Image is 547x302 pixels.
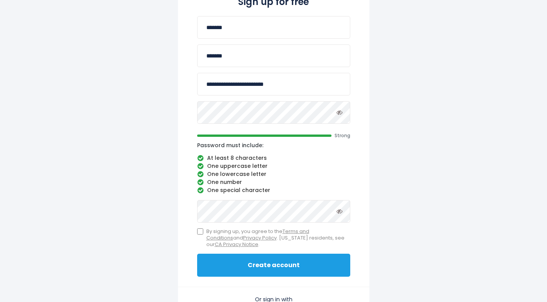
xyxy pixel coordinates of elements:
input: By signing up, you agree to theTerms and ConditionsandPrivacy Policy. [US_STATE] residents, see o... [197,228,203,235]
li: At least 8 characters [197,155,350,162]
span: By signing up, you agree to the and . [US_STATE] residents, see our . [206,228,350,248]
a: Privacy Policy [243,234,277,241]
a: CA Privacy Notice [215,241,258,248]
li: One number [197,179,350,186]
button: Create account [197,254,350,277]
span: Strong [335,133,350,139]
li: One lowercase letter [197,171,350,178]
a: Terms and Conditions [206,228,309,241]
p: Password must include: [197,142,350,149]
i: Toggle password visibility [336,109,343,115]
li: One special character [197,187,350,194]
li: One uppercase letter [197,163,350,170]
